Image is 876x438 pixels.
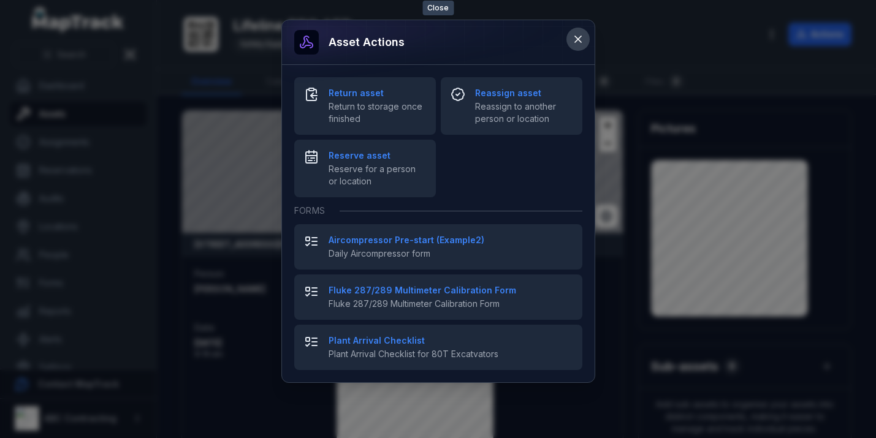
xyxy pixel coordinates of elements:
button: Plant Arrival ChecklistPlant Arrival Checklist for 80T Excatvators [294,325,582,370]
span: Daily Aircompressor form [329,247,573,260]
button: Reserve assetReserve for a person or location [294,140,436,197]
button: Fluke 287/289 Multimeter Calibration FormFluke 287/289 Multimeter Calibration Form [294,274,582,320]
span: Fluke 287/289 Multimeter Calibration Form [329,298,573,310]
span: Plant Arrival Checklist for 80T Excatvators [329,348,573,360]
span: Reserve for a person or location [329,163,426,187]
strong: Plant Arrival Checklist [329,334,573,347]
h3: Asset actions [329,34,405,51]
button: Reassign assetReassign to another person or location [441,77,582,135]
strong: Return asset [329,87,426,99]
span: Reassign to another person or location [475,100,573,125]
button: Aircompressor Pre-start (Example2)Daily Aircompressor form [294,224,582,270]
button: Return assetReturn to storage once finished [294,77,436,135]
span: Close [422,1,454,15]
strong: Fluke 287/289 Multimeter Calibration Form [329,284,573,296]
div: Forms [294,197,582,224]
strong: Aircompressor Pre-start (Example2) [329,234,573,246]
strong: Reassign asset [475,87,573,99]
strong: Reserve asset [329,149,426,162]
span: Return to storage once finished [329,100,426,125]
